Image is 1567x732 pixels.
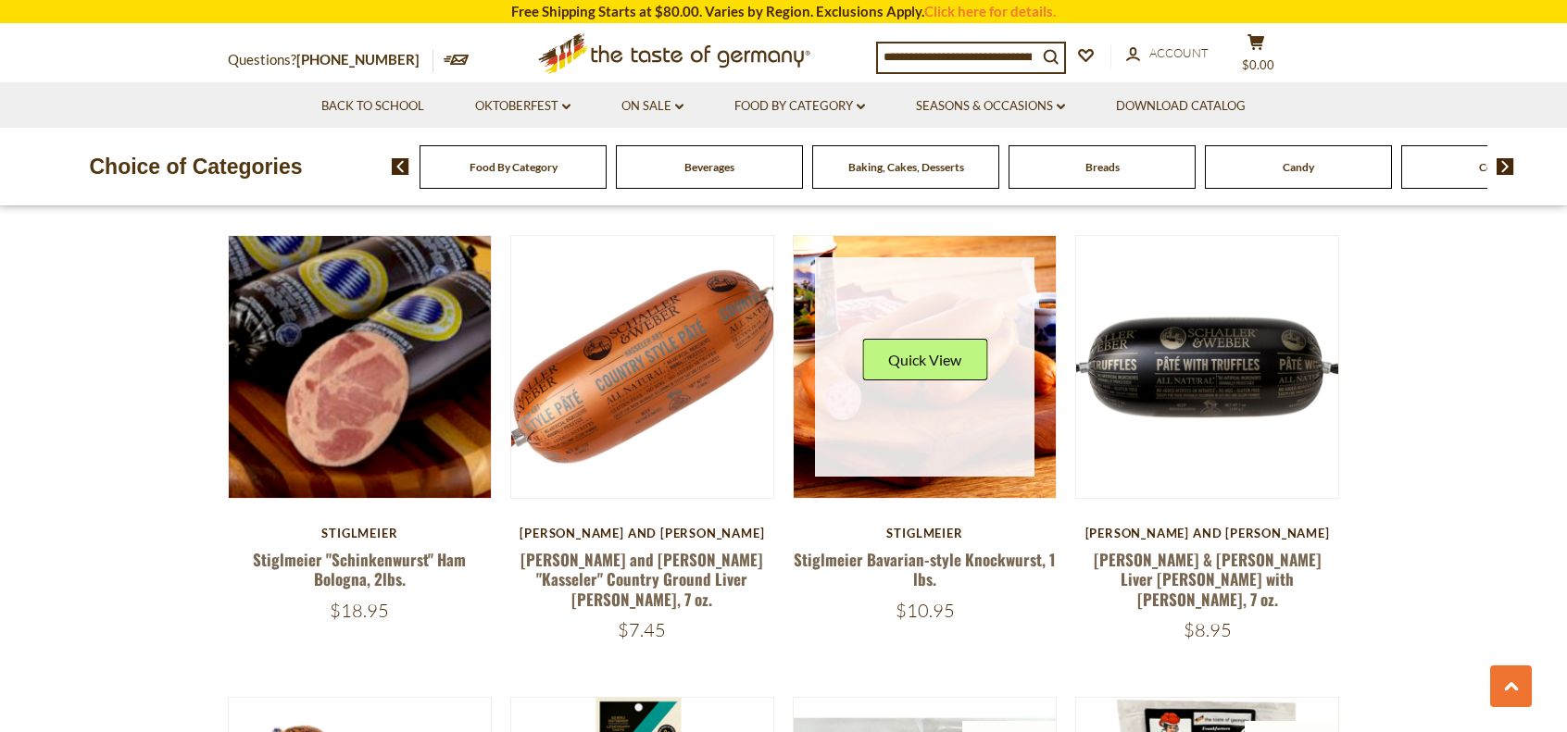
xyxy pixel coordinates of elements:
a: Seasons & Occasions [916,96,1065,117]
a: On Sale [621,96,683,117]
img: Stiglmeier Bavarian-style Knockwurst, 1 lbs. [794,236,1056,498]
div: [PERSON_NAME] and [PERSON_NAME] [1075,526,1339,540]
a: Stiglmeier "Schinkenwurst" Ham Bologna, 2lbs. [253,548,466,590]
a: Account [1126,43,1209,64]
p: Questions? [228,48,433,72]
a: Back to School [321,96,424,117]
button: $0.00 [1228,33,1284,80]
a: Baking, Cakes, Desserts [848,160,964,174]
a: Stiglmeier Bavarian-style Knockwurst, 1 lbs. [794,548,1056,590]
span: $10.95 [896,599,955,622]
a: Click here for details. [924,3,1056,19]
a: Food By Category [734,96,865,117]
div: Stiglmeier [228,526,492,540]
span: $0.00 [1242,57,1274,72]
img: next arrow [1497,158,1514,175]
span: $7.45 [618,618,666,641]
span: Account [1149,45,1209,60]
img: previous arrow [392,158,409,175]
div: [PERSON_NAME] and [PERSON_NAME] [510,526,774,540]
a: Breads [1085,160,1120,174]
a: Oktoberfest [475,96,570,117]
span: $18.95 [330,599,389,622]
button: Quick View [862,339,987,380]
a: Food By Category [470,160,558,174]
a: [PERSON_NAME] and [PERSON_NAME] "Kasseler" Country Ground Liver [PERSON_NAME], 7 oz. [520,548,763,611]
img: Schaller & Weber Liver Pate with Truffles, 7 oz. [1076,236,1338,498]
a: Beverages [684,160,734,174]
img: Schaller and Weber "Kasseler" Country Ground Liver Pate, 7 oz. [511,236,773,498]
a: [PHONE_NUMBER] [296,51,420,68]
a: [PERSON_NAME] & [PERSON_NAME] Liver [PERSON_NAME] with [PERSON_NAME], 7 oz. [1094,548,1322,611]
div: Stiglmeier [793,526,1057,540]
a: Candy [1283,160,1314,174]
img: Stiglmeier "Schinkenwurst" Ham Bologna, 2lbs. [229,236,491,498]
a: Cereal [1479,160,1511,174]
a: Download Catalog [1116,96,1246,117]
span: $8.95 [1184,618,1232,641]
